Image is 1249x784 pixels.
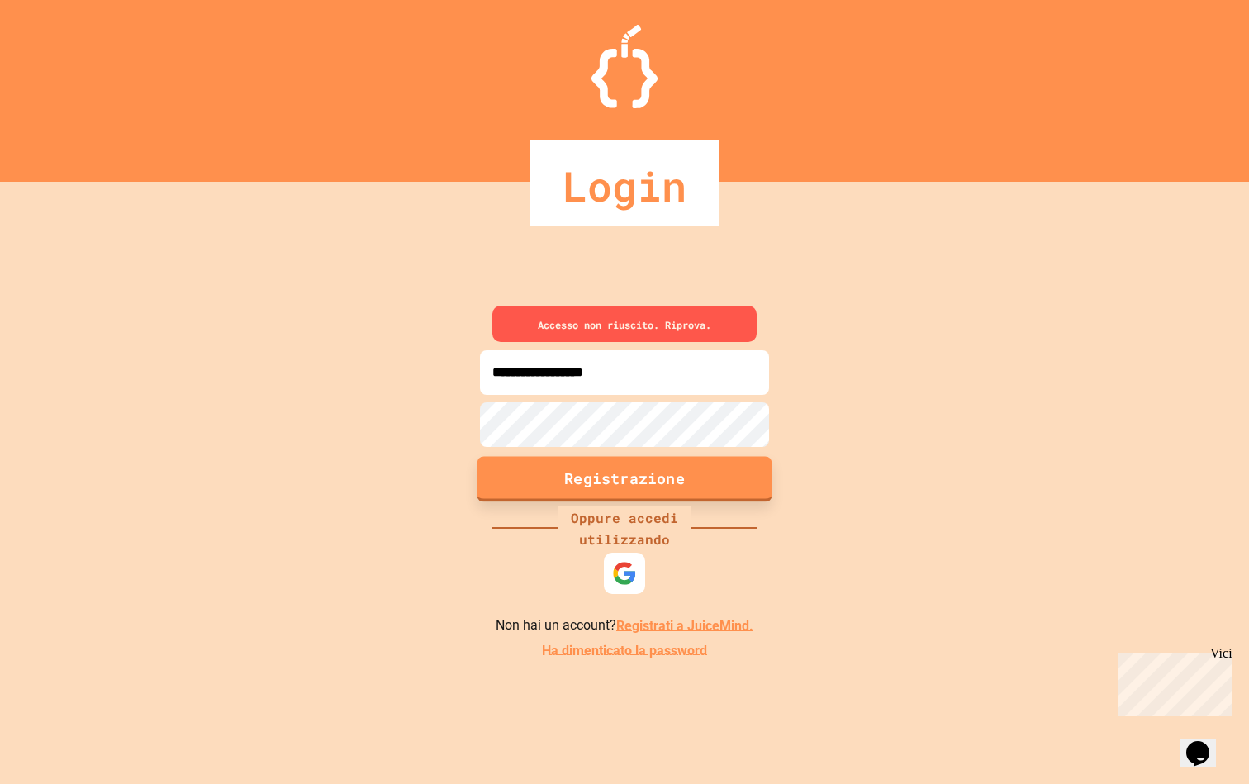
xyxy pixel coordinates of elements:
[7,7,114,105] div: Chatta con noi ora!Vicino
[1112,646,1232,716] iframe: widget di chat
[542,639,707,660] a: Ha dimenticato la password
[1180,718,1232,767] iframe: widget di chat
[496,617,616,633] font: Non hai un account?
[477,457,772,502] button: Registrazione
[571,509,678,549] font: Oppure accedi utilizzando
[542,642,707,658] font: Ha dimenticato la password
[564,468,685,488] font: Registrazione
[616,617,753,633] a: Registrati a JuiceMind.
[591,25,658,108] img: Logo.svg
[538,318,711,331] font: Accesso non riuscito. Riprova.
[612,561,637,586] img: google-icon.svg
[563,159,686,213] font: Login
